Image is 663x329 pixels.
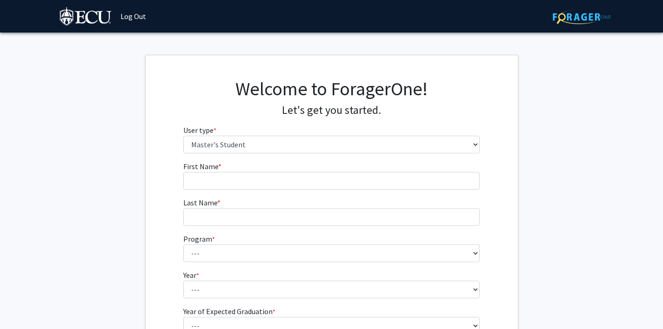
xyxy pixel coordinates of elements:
h1: Welcome to ForagerOne! [183,78,480,100]
label: Year [183,270,199,281]
img: East Carolina University Logo [60,7,113,28]
iframe: Chat [7,287,40,322]
label: Program [183,233,215,244]
h4: Let's get you started. [183,104,480,117]
label: Year of Expected Graduation [183,306,275,317]
span: First Name [183,162,218,171]
span: Last Name [183,198,217,207]
img: ForagerOne Logo [553,10,611,24]
label: User type [183,125,216,136]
